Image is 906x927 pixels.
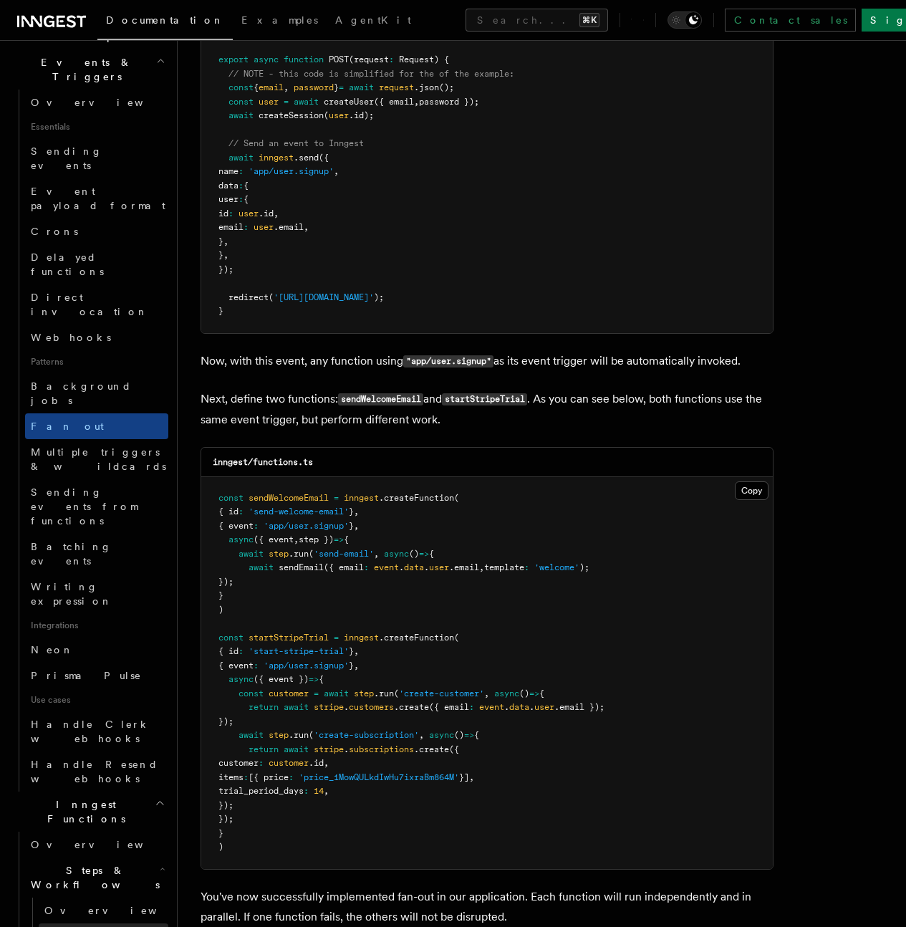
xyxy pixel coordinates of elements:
[668,11,702,29] button: Toggle dark mode
[524,562,529,572] span: :
[228,110,254,120] span: await
[218,716,233,726] span: });
[324,562,364,572] span: ({ email
[309,758,324,768] span: .id
[309,730,314,740] span: (
[11,55,156,84] span: Events & Triggers
[31,332,111,343] span: Webhooks
[238,688,264,698] span: const
[218,605,223,615] span: )
[31,581,112,607] span: Writing expression
[274,222,304,232] span: .email
[479,702,504,712] span: event
[403,355,493,368] code: "app/user.signup"
[399,54,434,64] span: Request
[31,670,142,681] span: Prisma Pulse
[25,413,168,439] a: Fan out
[218,222,244,232] span: email
[449,562,479,572] span: .email
[442,393,527,405] code: startStripeTrial
[289,772,294,782] span: :
[334,82,339,92] span: }
[31,97,178,108] span: Overview
[31,186,165,211] span: Event payload format
[218,506,238,517] span: { id
[25,663,168,688] a: Prisma Pulse
[218,208,228,218] span: id
[374,549,379,559] span: ,
[529,688,539,698] span: =>
[284,97,289,107] span: =
[259,97,279,107] span: user
[25,115,168,138] span: Essentials
[228,69,514,79] span: // NOTE - this code is simplified for the of the example:
[539,688,544,698] span: {
[309,549,314,559] span: (
[314,730,419,740] span: 'create-subscription'
[339,82,344,92] span: =
[379,82,414,92] span: request
[244,181,249,191] span: {
[11,792,168,832] button: Inngest Functions
[284,82,289,92] span: ,
[11,90,168,792] div: Events & Triggers
[419,730,424,740] span: ,
[97,4,233,40] a: Documentation
[31,226,78,237] span: Crons
[25,574,168,614] a: Writing expression
[238,730,264,740] span: await
[218,181,238,191] span: data
[554,702,604,712] span: .email });
[254,82,259,92] span: {
[454,493,459,503] span: (
[334,534,344,544] span: =>
[324,758,329,768] span: ,
[249,506,349,517] span: 'send-welcome-email'
[429,549,434,559] span: {
[218,306,223,316] span: }
[429,730,454,740] span: async
[529,702,534,712] span: .
[349,646,354,656] span: }
[299,534,334,544] span: step })
[31,380,132,406] span: Background jobs
[218,786,304,796] span: trial_period_days
[324,786,329,796] span: ,
[249,562,274,572] span: await
[25,614,168,637] span: Integrations
[218,493,244,503] span: const
[11,797,155,826] span: Inngest Functions
[354,688,374,698] span: step
[31,644,74,655] span: Neon
[238,506,244,517] span: :
[238,194,244,204] span: :
[334,633,339,643] span: =
[259,208,274,218] span: .id
[25,479,168,534] a: Sending events from functions
[25,751,168,792] a: Handle Resend webhooks
[25,863,160,892] span: Steps & Workflows
[344,744,349,754] span: .
[223,236,228,246] span: ,
[25,858,168,898] button: Steps & Workflows
[534,562,579,572] span: 'welcome'
[31,292,148,317] span: Direct invocation
[374,562,399,572] span: event
[254,521,259,531] span: :
[31,541,112,567] span: Batching events
[31,421,104,432] span: Fan out
[484,562,524,572] span: template
[314,744,344,754] span: stripe
[294,534,299,544] span: ,
[289,730,309,740] span: .run
[201,389,774,430] p: Next, define two functions: and . As you can see below, both functions use the same event trigger...
[31,719,150,744] span: Handle Clerk webhooks
[429,702,469,712] span: ({ email
[269,549,289,559] span: step
[294,97,319,107] span: await
[279,562,324,572] span: sendEmail
[334,166,339,176] span: ,
[389,54,394,64] span: :
[429,562,449,572] span: user
[409,549,419,559] span: ()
